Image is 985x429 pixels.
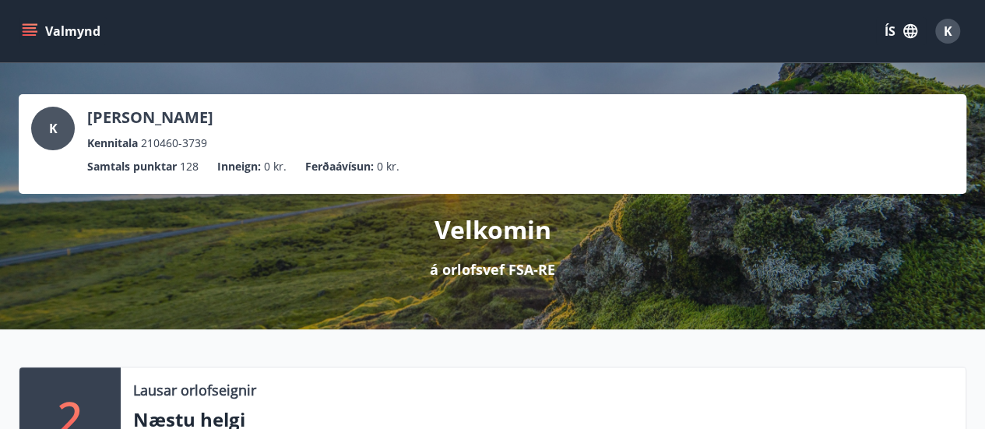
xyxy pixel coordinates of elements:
p: Lausar orlofseignir [133,380,256,400]
p: Samtals punktar [87,158,177,175]
span: 0 kr. [377,158,399,175]
p: á orlofsvef FSA-RE [430,259,555,280]
button: K [929,12,966,50]
p: [PERSON_NAME] [87,107,213,128]
p: Inneign : [217,158,261,175]
span: 210460-3739 [141,135,207,152]
button: ÍS [876,17,926,45]
button: menu [19,17,107,45]
span: 0 kr. [264,158,287,175]
span: K [944,23,952,40]
p: Kennitala [87,135,138,152]
span: 128 [180,158,199,175]
p: Ferðaávísun : [305,158,374,175]
p: Velkomin [434,213,551,247]
span: K [49,120,58,137]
